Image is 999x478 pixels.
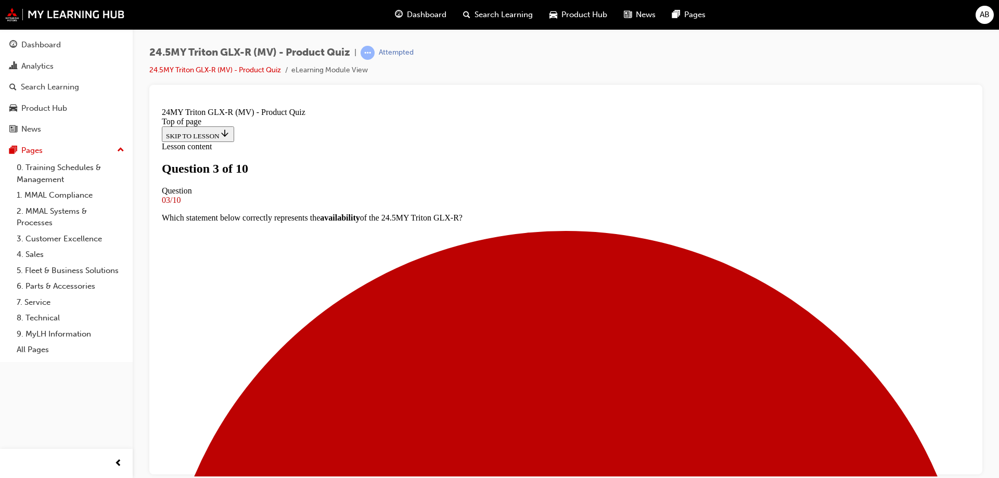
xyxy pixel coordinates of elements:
[4,99,129,118] a: Product Hub
[616,4,664,25] a: news-iconNews
[21,102,67,114] div: Product Hub
[475,9,533,21] span: Search Learning
[8,29,72,36] span: SKIP TO LESSON
[4,58,812,72] h1: Question 3 of 10
[12,160,129,187] a: 0. Training Schedules & Management
[4,57,129,76] a: Analytics
[291,64,368,76] li: eLearning Module View
[12,342,129,358] a: All Pages
[117,144,124,157] span: up-icon
[4,33,129,141] button: DashboardAnalyticsSearch LearningProduct HubNews
[149,47,350,59] span: 24.5MY Triton GLX-R (MV) - Product Quiz
[636,9,656,21] span: News
[12,231,129,247] a: 3. Customer Excellence
[4,77,129,97] a: Search Learning
[4,141,129,160] button: Pages
[395,8,403,21] span: guage-icon
[561,9,607,21] span: Product Hub
[4,83,812,92] div: Question
[463,8,470,21] span: search-icon
[9,83,17,92] span: search-icon
[12,310,129,326] a: 8. Technical
[9,104,17,113] span: car-icon
[12,263,129,279] a: 5. Fleet & Business Solutions
[4,4,812,14] div: 24MY Triton GLX-R (MV) - Product Quiz
[21,39,61,51] div: Dashboard
[672,8,680,21] span: pages-icon
[4,38,54,47] span: Lesson content
[4,92,812,101] div: 03/10
[12,294,129,311] a: 7. Service
[664,4,714,25] a: pages-iconPages
[9,62,17,71] span: chart-icon
[21,60,54,72] div: Analytics
[149,66,281,74] a: 24.5MY Triton GLX-R (MV) - Product Quiz
[379,48,414,58] div: Attempted
[9,125,17,134] span: news-icon
[12,326,129,342] a: 9. MyLH Information
[12,203,129,231] a: 2. MMAL Systems & Processes
[9,146,17,156] span: pages-icon
[9,41,17,50] span: guage-icon
[354,47,356,59] span: |
[387,4,455,25] a: guage-iconDashboard
[12,187,129,203] a: 1. MMAL Compliance
[5,8,125,21] img: mmal
[12,247,129,263] a: 4. Sales
[980,9,990,21] span: AB
[21,145,43,157] div: Pages
[4,120,129,139] a: News
[407,9,446,21] span: Dashboard
[976,6,994,24] button: AB
[12,278,129,294] a: 6. Parts & Accessories
[4,35,129,55] a: Dashboard
[162,110,202,119] strong: availability
[684,9,706,21] span: Pages
[361,46,375,60] span: learningRecordVerb_ATTEMPT-icon
[455,4,541,25] a: search-iconSearch Learning
[624,8,632,21] span: news-icon
[4,23,76,38] button: SKIP TO LESSON
[21,81,79,93] div: Search Learning
[541,4,616,25] a: car-iconProduct Hub
[21,123,41,135] div: News
[4,14,812,23] div: Top of page
[549,8,557,21] span: car-icon
[4,110,812,119] p: Which statement below correctly represents the of the 24.5MY Triton GLX-R?
[114,457,122,470] span: prev-icon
